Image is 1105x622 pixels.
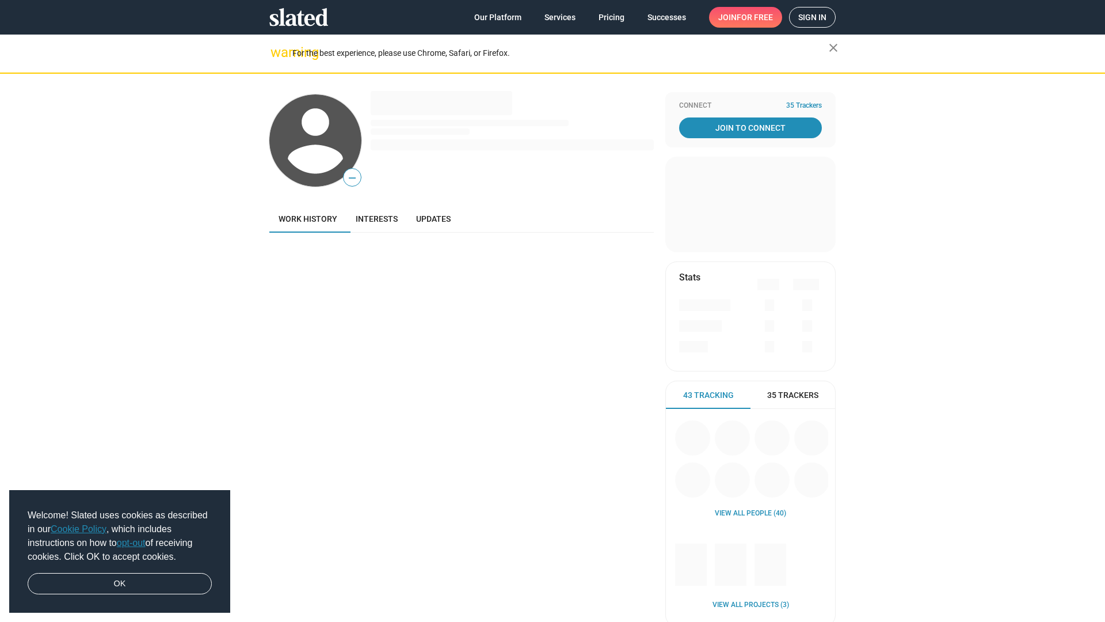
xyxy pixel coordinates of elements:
a: Joinfor free [709,7,782,28]
a: dismiss cookie message [28,573,212,595]
span: Join [718,7,773,28]
span: Interests [356,214,398,223]
a: Interests [346,205,407,233]
mat-card-title: Stats [679,271,700,283]
a: Join To Connect [679,117,822,138]
span: 35 Trackers [786,101,822,111]
div: Connect [679,101,822,111]
span: Pricing [599,7,624,28]
a: Cookie Policy [51,524,106,534]
a: Our Platform [465,7,531,28]
span: 43 Tracking [683,390,734,401]
a: View all Projects (3) [712,601,789,610]
span: Services [544,7,576,28]
span: 35 Trackers [767,390,818,401]
a: Updates [407,205,460,233]
a: Work history [269,205,346,233]
a: Sign in [789,7,836,28]
a: View all People (40) [715,509,786,518]
a: Successes [638,7,695,28]
span: Join To Connect [681,117,820,138]
mat-icon: close [826,41,840,55]
div: cookieconsent [9,490,230,613]
a: opt-out [117,538,146,548]
mat-icon: warning [270,45,284,59]
a: Services [535,7,585,28]
span: Welcome! Slated uses cookies as described in our , which includes instructions on how to of recei... [28,509,212,564]
a: Pricing [589,7,634,28]
span: Updates [416,214,451,223]
span: Our Platform [474,7,521,28]
span: Sign in [798,7,826,27]
span: Work history [279,214,337,223]
span: Successes [647,7,686,28]
span: for free [737,7,773,28]
div: For the best experience, please use Chrome, Safari, or Firefox. [292,45,829,61]
span: — [344,170,361,185]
